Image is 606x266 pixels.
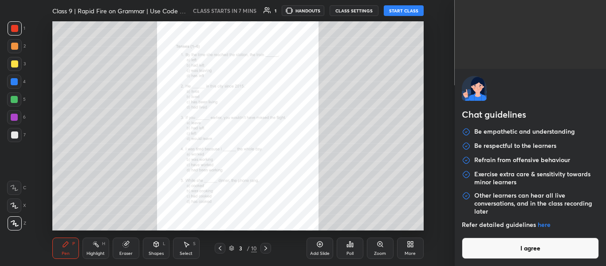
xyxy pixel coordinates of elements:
[310,251,330,256] div: Add Slide
[193,242,196,246] div: S
[72,242,75,246] div: P
[7,75,26,89] div: 4
[7,92,26,107] div: 5
[8,216,26,230] div: Z
[282,5,324,16] button: HANDOUTS
[7,181,26,195] div: C
[275,8,276,13] div: 1
[474,142,556,151] p: Be respectful to the learners
[236,246,245,251] div: 3
[149,251,164,256] div: Shapes
[474,127,575,136] p: Be empathetic and understanding
[374,251,386,256] div: Zoom
[119,251,133,256] div: Eraser
[462,108,599,123] h2: Chat guidelines
[330,5,378,16] button: CLASS SETTINGS
[7,199,26,213] div: X
[52,7,189,15] h4: Class 9 | Rapid Fire on Grammar | Use Code OP05
[346,251,354,256] div: Poll
[193,7,256,15] h5: CLASS STARTS IN 7 MINS
[462,238,599,259] button: I agree
[462,221,599,229] p: Refer detailed guidelines
[474,156,570,165] p: Refrain from offensive behaviour
[102,242,105,246] div: H
[62,251,70,256] div: Pen
[7,110,26,124] div: 6
[474,170,599,186] p: Exercise extra care & sensitivity towards minor learners
[8,128,26,142] div: 7
[405,251,416,256] div: More
[384,5,424,16] button: START CLASS
[8,39,26,53] div: 2
[163,242,165,246] div: L
[474,191,599,215] p: Other learners can hear all live conversations, and in the class recording later
[87,251,105,256] div: Highlight
[251,244,257,252] div: 10
[8,57,26,71] div: 3
[538,220,551,229] a: here
[180,251,193,256] div: Select
[8,21,25,36] div: 1
[247,246,249,251] div: /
